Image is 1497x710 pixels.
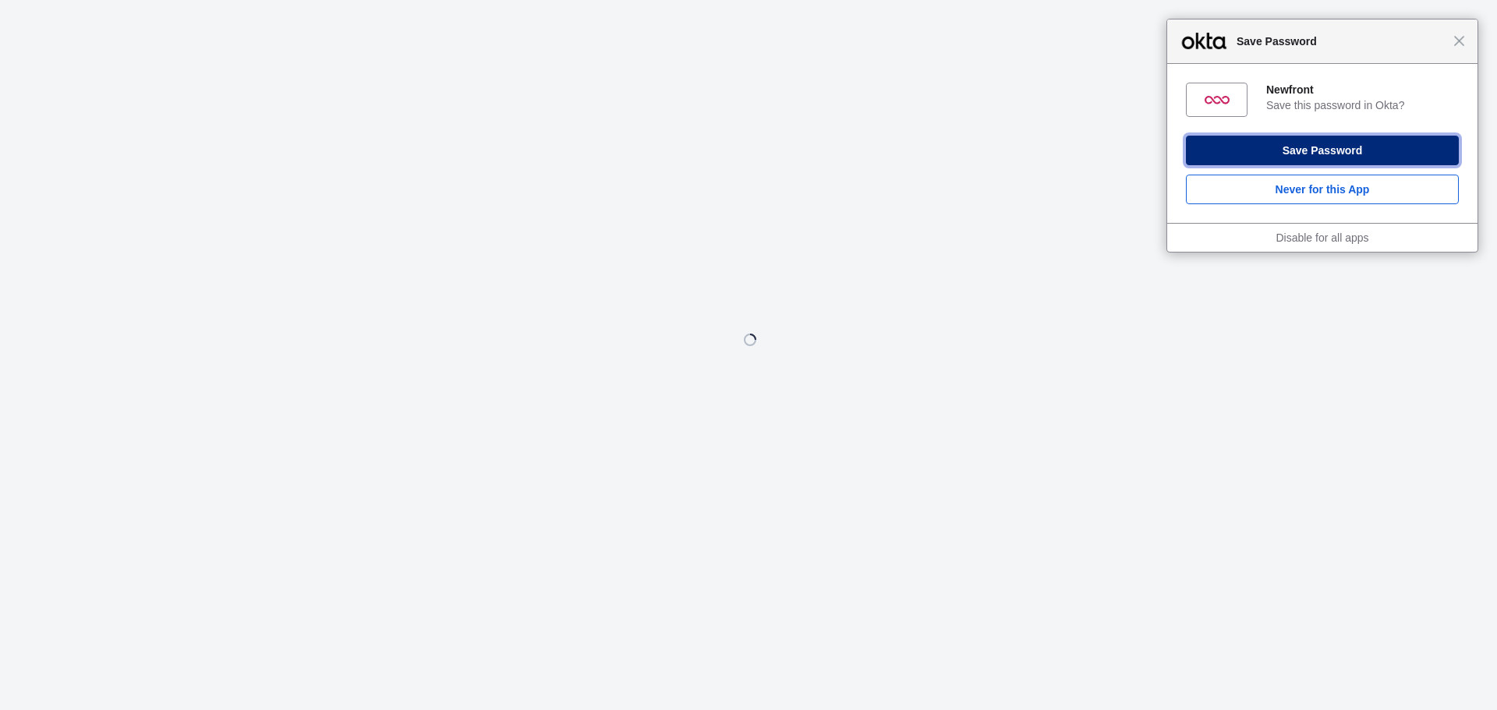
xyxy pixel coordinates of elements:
[1276,231,1368,244] a: Disable for all apps
[1205,87,1230,112] img: V9AAAAAZJREFUAwBLb45Qd5fcfgAAAABJRU5ErkJggg==
[1229,32,1453,51] span: Save Password
[1266,83,1459,97] div: Newfront
[1186,136,1459,165] button: Save Password
[1186,175,1459,204] button: Never for this App
[1266,98,1459,112] div: Save this password in Okta?
[1453,35,1465,47] span: Close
